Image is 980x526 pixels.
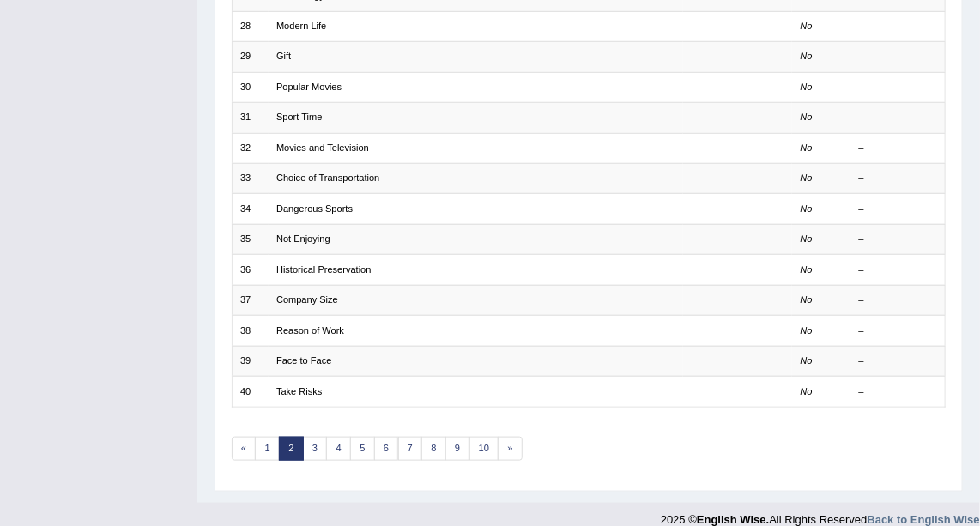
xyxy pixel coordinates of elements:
[801,294,813,305] em: No
[697,513,769,526] strong: English Wise.
[859,385,937,399] div: –
[232,346,269,376] td: 39
[232,42,269,72] td: 29
[859,111,937,124] div: –
[276,294,338,305] a: Company Size
[303,437,328,461] a: 3
[276,112,322,122] a: Sport Time
[859,293,937,307] div: –
[276,51,291,61] a: Gift
[801,51,813,61] em: No
[801,386,813,396] em: No
[801,112,813,122] em: No
[801,203,813,214] em: No
[232,316,269,346] td: 38
[801,325,813,336] em: No
[255,437,280,461] a: 1
[276,142,369,153] a: Movies and Television
[276,355,331,366] a: Face to Face
[445,437,470,461] a: 9
[276,264,372,275] a: Historical Preservation
[421,437,446,461] a: 8
[801,172,813,183] em: No
[232,103,269,133] td: 31
[859,324,937,338] div: –
[469,437,499,461] a: 10
[859,354,937,368] div: –
[374,437,399,461] a: 6
[859,172,937,185] div: –
[232,377,269,407] td: 40
[801,355,813,366] em: No
[232,164,269,194] td: 33
[859,263,937,277] div: –
[859,50,937,63] div: –
[801,233,813,244] em: No
[279,437,304,461] a: 2
[801,142,813,153] em: No
[276,82,342,92] a: Popular Movies
[398,437,423,461] a: 7
[232,11,269,41] td: 28
[859,81,937,94] div: –
[801,264,813,275] em: No
[350,437,375,461] a: 5
[859,203,937,216] div: –
[801,21,813,31] em: No
[276,386,322,396] a: Take Risks
[859,142,937,155] div: –
[326,437,351,461] a: 4
[232,133,269,163] td: 32
[276,325,344,336] a: Reason of Work
[859,233,937,246] div: –
[232,437,257,461] a: «
[276,172,379,183] a: Choice of Transportation
[276,203,353,214] a: Dangerous Sports
[232,72,269,102] td: 30
[868,513,980,526] a: Back to English Wise
[498,437,523,461] a: »
[232,285,269,315] td: 37
[276,21,326,31] a: Modern Life
[276,233,330,244] a: Not Enjoying
[232,224,269,254] td: 35
[801,82,813,92] em: No
[232,194,269,224] td: 34
[859,20,937,33] div: –
[232,255,269,285] td: 36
